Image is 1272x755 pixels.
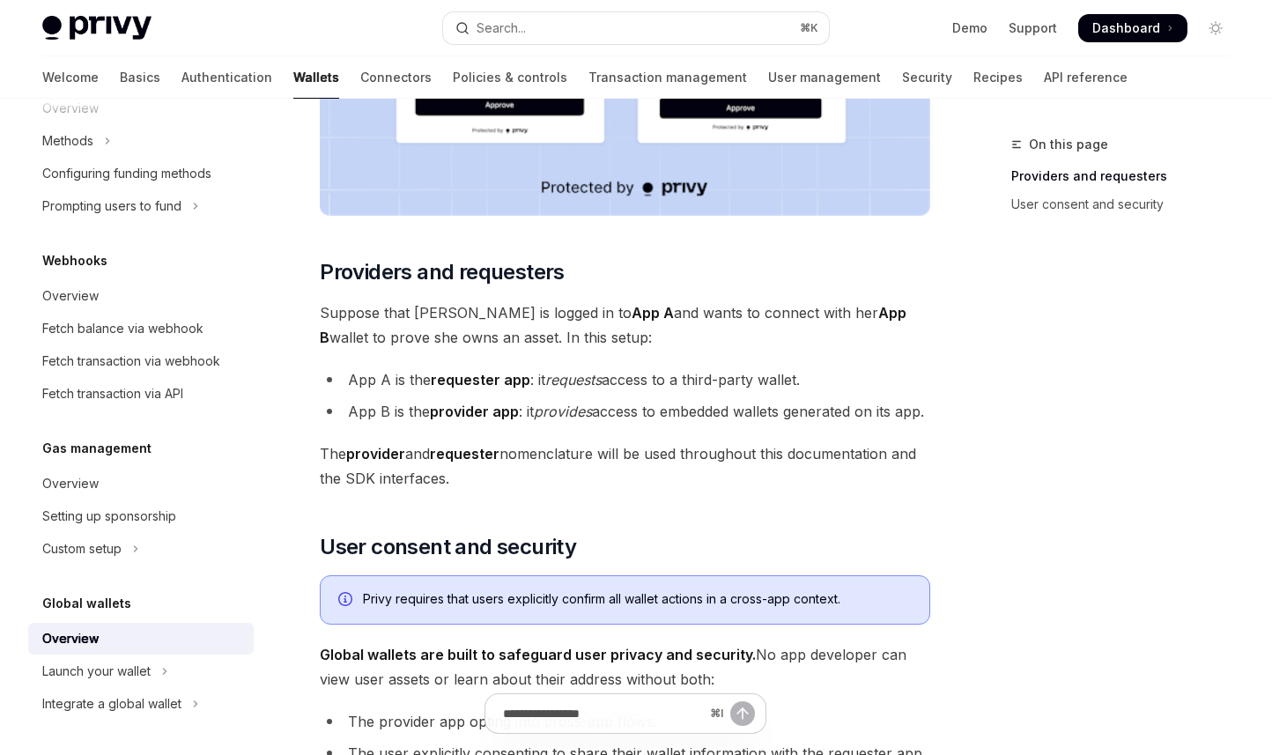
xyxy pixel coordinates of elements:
[28,158,254,189] a: Configuring funding methods
[28,533,254,565] button: Toggle Custom setup section
[320,533,576,561] span: User consent and security
[42,628,99,649] div: Overview
[338,592,356,610] svg: Info
[28,688,254,720] button: Toggle Integrate a global wallet section
[42,285,99,307] div: Overview
[320,399,930,424] li: App B is the : it access to embedded wallets generated on its app.
[120,56,160,99] a: Basics
[42,438,152,459] h5: Gas management
[730,701,755,726] button: Send message
[453,56,567,99] a: Policies & controls
[545,371,602,389] em: requests
[28,345,254,377] a: Fetch transaction via webhook
[588,56,747,99] a: Transaction management
[1078,14,1187,42] a: Dashboard
[363,590,912,610] div: Privy requires that users explicitly confirm all wallet actions in a cross-app context.
[503,694,703,733] input: Ask a question...
[42,130,93,152] div: Methods
[320,441,930,491] span: The and nomenclature will be used throughout this documentation and the SDK interfaces.
[42,163,211,184] div: Configuring funding methods
[42,538,122,559] div: Custom setup
[952,19,987,37] a: Demo
[42,56,99,99] a: Welcome
[768,56,881,99] a: User management
[320,646,756,663] strong: Global wallets are built to safeguard user privacy and security.
[800,21,818,35] span: ⌘ K
[28,655,254,687] button: Toggle Launch your wallet section
[42,318,203,339] div: Fetch balance via webhook
[360,56,432,99] a: Connectors
[42,383,183,404] div: Fetch transaction via API
[42,16,152,41] img: light logo
[1202,14,1230,42] button: Toggle dark mode
[1092,19,1160,37] span: Dashboard
[632,304,674,322] strong: App A
[346,445,405,463] strong: provider
[28,125,254,157] button: Toggle Methods section
[1011,190,1244,218] a: User consent and security
[430,403,519,420] strong: provider app
[1009,19,1057,37] a: Support
[1011,162,1244,190] a: Providers and requesters
[42,593,131,614] h5: Global wallets
[293,56,339,99] a: Wallets
[320,367,930,392] li: App A is the : it access to a third-party wallet.
[430,445,499,463] strong: requester
[320,300,930,350] span: Suppose that [PERSON_NAME] is logged in to and wants to connect with her wallet to prove she owns...
[42,196,181,217] div: Prompting users to fund
[28,623,254,655] a: Overview
[431,371,530,389] strong: requester app
[28,280,254,312] a: Overview
[534,403,592,420] em: provides
[42,506,176,527] div: Setting up sponsorship
[42,693,181,714] div: Integrate a global wallet
[1044,56,1128,99] a: API reference
[181,56,272,99] a: Authentication
[42,351,220,372] div: Fetch transaction via webhook
[973,56,1023,99] a: Recipes
[42,250,107,271] h5: Webhooks
[320,642,930,692] span: No app developer can view user assets or learn about their address without both:
[320,258,565,286] span: Providers and requesters
[1029,134,1108,155] span: On this page
[902,56,952,99] a: Security
[443,12,830,44] button: Open search
[477,18,526,39] div: Search...
[28,378,254,410] a: Fetch transaction via API
[28,190,254,222] button: Toggle Prompting users to fund section
[28,500,254,532] a: Setting up sponsorship
[28,313,254,344] a: Fetch balance via webhook
[42,661,151,682] div: Launch your wallet
[320,304,906,346] strong: App B
[42,473,99,494] div: Overview
[28,468,254,500] a: Overview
